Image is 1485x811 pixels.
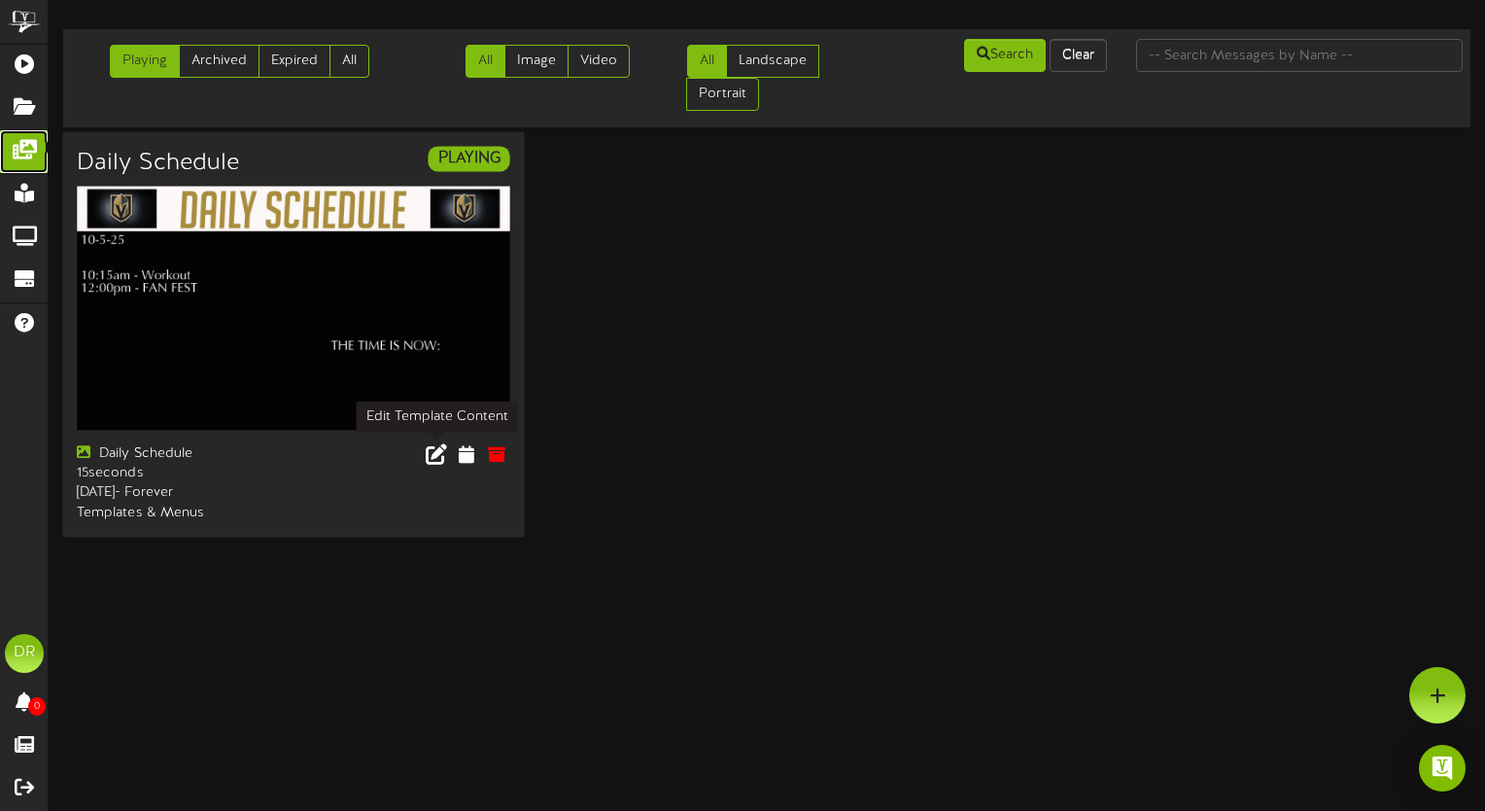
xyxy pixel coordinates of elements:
img: c60bc5ff-e2fe-47d6-ba0e-f969af662ca9.png [77,187,510,431]
div: DR [5,634,44,673]
div: Open Intercom Messenger [1419,745,1466,792]
div: Templates & Menus [77,504,279,523]
button: Clear [1050,39,1107,72]
strong: PLAYING [438,150,501,167]
a: Archived [179,45,259,78]
input: -- Search Messages by Name -- [1136,39,1463,72]
a: All [687,45,727,78]
a: Video [568,45,630,78]
a: All [329,45,369,78]
a: Landscape [726,45,819,78]
a: Playing [110,45,180,78]
div: Daily Schedule [77,445,279,465]
button: Search [964,39,1046,72]
a: Portrait [686,78,759,111]
span: 0 [28,697,46,716]
a: All [466,45,505,78]
a: Expired [259,45,330,78]
h3: Daily Schedule [77,151,238,176]
div: [DATE] - Forever [77,484,279,504]
div: 15 seconds [77,465,279,484]
a: Image [504,45,569,78]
